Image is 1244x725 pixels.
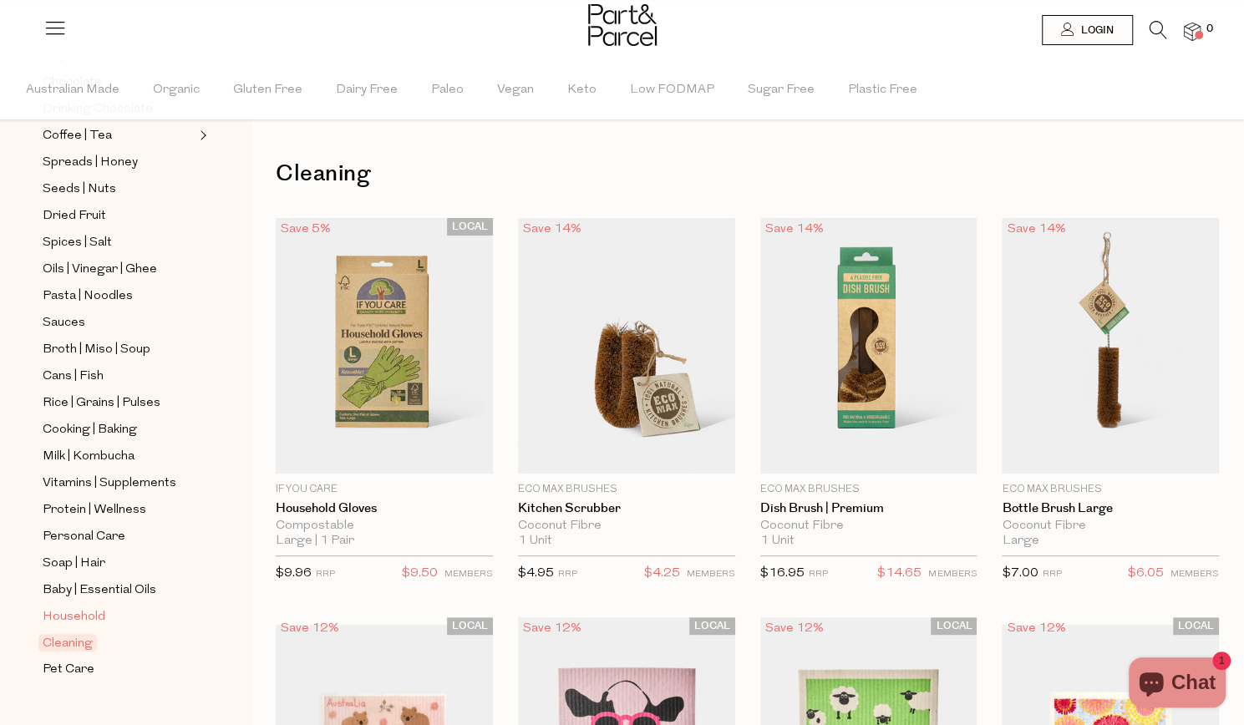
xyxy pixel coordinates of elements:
[316,570,335,579] small: RRP
[558,570,577,579] small: RRP
[748,61,815,119] span: Sugar Free
[43,286,133,307] span: Pasta | Noodles
[809,570,828,579] small: RRP
[1170,570,1219,579] small: MEMBERS
[43,607,105,627] span: Household
[1002,534,1038,549] span: Large
[38,634,97,651] span: Cleaning
[1077,23,1114,38] span: Login
[1042,570,1061,579] small: RRP
[276,567,312,580] span: $9.96
[43,126,112,146] span: Coffee | Tea
[1173,617,1219,635] span: LOCAL
[431,61,464,119] span: Paleo
[43,179,195,200] a: Seeds | Nuts
[1042,15,1133,45] a: Login
[1002,617,1070,640] div: Save 12%
[43,447,135,467] span: Milk | Kombucha
[336,61,398,119] span: Dairy Free
[43,526,195,547] a: Personal Care
[276,519,493,534] div: Compostable
[630,61,714,119] span: Low FODMAP
[276,482,493,497] p: If You Care
[43,366,195,387] a: Cans | Fish
[43,633,195,653] a: Cleaning
[43,367,104,387] span: Cans | Fish
[276,218,336,241] div: Save 5%
[1002,218,1219,474] img: Bottle Brush Large
[43,446,195,467] a: Milk | Kombucha
[1002,567,1038,580] span: $7.00
[195,125,207,145] button: Expand/Collapse Coffee | Tea
[687,570,735,579] small: MEMBERS
[43,125,195,146] a: Coffee | Tea
[760,567,805,580] span: $16.95
[444,570,493,579] small: MEMBERS
[518,534,552,549] span: 1 Unit
[567,61,597,119] span: Keto
[43,527,125,547] span: Personal Care
[43,339,195,360] a: Broth | Miso | Soup
[43,206,106,226] span: Dried Fruit
[276,218,493,474] img: Household Gloves
[153,61,200,119] span: Organic
[518,218,735,474] img: Kitchen Scrubber
[588,4,657,46] img: Part&Parcel
[276,501,493,516] a: Household Gloves
[43,205,195,226] a: Dried Fruit
[518,482,735,497] p: Eco Max Brushes
[43,581,156,601] span: Baby | Essential Oils
[43,233,112,253] span: Spices | Salt
[518,218,586,241] div: Save 14%
[760,482,977,497] p: Eco Max Brushes
[233,61,302,119] span: Gluten Free
[760,218,977,474] img: Dish Brush | Premium
[43,606,195,627] a: Household
[43,499,195,520] a: Protein | Wellness
[518,617,586,640] div: Save 12%
[43,153,138,173] span: Spreads | Honey
[760,534,795,549] span: 1 Unit
[276,155,1219,193] h1: Cleaning
[43,393,160,413] span: Rice | Grains | Pulses
[43,232,195,253] a: Spices | Salt
[43,660,94,680] span: Pet Care
[447,218,493,236] span: LOCAL
[276,617,344,640] div: Save 12%
[760,617,829,640] div: Save 12%
[1002,482,1219,497] p: Eco Max Brushes
[518,567,554,580] span: $4.95
[43,393,195,413] a: Rice | Grains | Pulses
[518,519,735,534] div: Coconut Fibre
[1002,218,1070,241] div: Save 14%
[43,473,195,494] a: Vitamins | Supplements
[760,519,977,534] div: Coconut Fibre
[43,259,195,280] a: Oils | Vinegar | Ghee
[43,659,195,680] a: Pet Care
[43,180,116,200] span: Seeds | Nuts
[1202,22,1217,37] span: 0
[43,419,195,440] a: Cooking | Baking
[928,570,977,579] small: MEMBERS
[276,534,354,549] span: Large | 1 Pair
[43,500,146,520] span: Protein | Wellness
[848,61,917,119] span: Plastic Free
[43,286,195,307] a: Pasta | Noodles
[644,563,680,585] span: $4.25
[43,260,157,280] span: Oils | Vinegar | Ghee
[1128,563,1164,585] span: $6.05
[760,501,977,516] a: Dish Brush | Premium
[43,340,150,360] span: Broth | Miso | Soup
[43,553,195,574] a: Soap | Hair
[43,312,195,333] a: Sauces
[1002,501,1219,516] a: Bottle Brush Large
[43,313,85,333] span: Sauces
[43,420,137,440] span: Cooking | Baking
[760,218,829,241] div: Save 14%
[43,554,105,574] span: Soap | Hair
[43,152,195,173] a: Spreads | Honey
[1002,519,1219,534] div: Coconut Fibre
[1184,23,1201,40] a: 0
[1124,657,1231,712] inbox-online-store-chat: Shopify online store chat
[518,501,735,516] a: Kitchen Scrubber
